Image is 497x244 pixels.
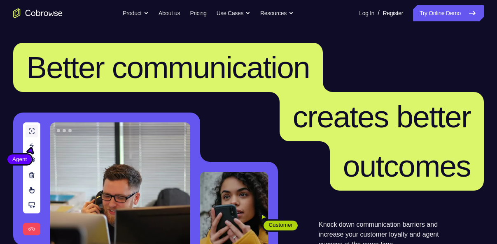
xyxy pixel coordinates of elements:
[13,8,63,18] a: Go to the home page
[190,5,206,21] a: Pricing
[293,99,471,134] span: creates better
[217,5,250,21] button: Use Cases
[123,5,149,21] button: Product
[260,5,294,21] button: Resources
[26,50,310,85] span: Better communication
[413,5,484,21] a: Try Online Demo
[383,5,403,21] a: Register
[378,8,379,18] span: /
[343,149,471,183] span: outcomes
[159,5,180,21] a: About us
[359,5,374,21] a: Log In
